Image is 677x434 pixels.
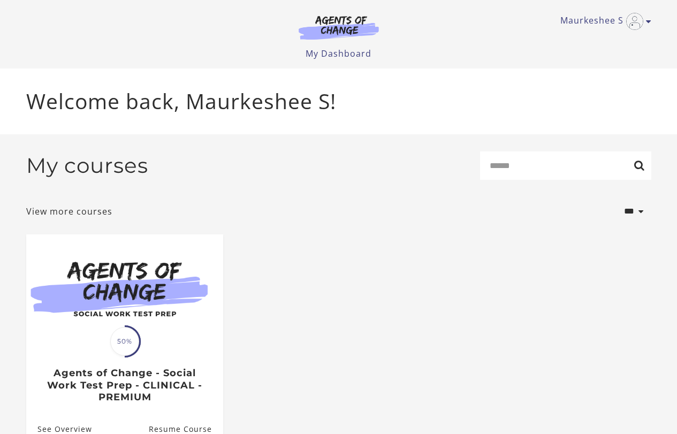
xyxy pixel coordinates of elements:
[26,205,112,218] a: View more courses
[110,327,139,356] span: 50%
[287,15,390,40] img: Agents of Change Logo
[26,86,651,117] p: Welcome back, Maurkeshee S!
[26,153,148,178] h2: My courses
[306,48,371,59] a: My Dashboard
[560,13,646,30] a: Toggle menu
[37,367,211,403] h3: Agents of Change - Social Work Test Prep - CLINICAL - PREMIUM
